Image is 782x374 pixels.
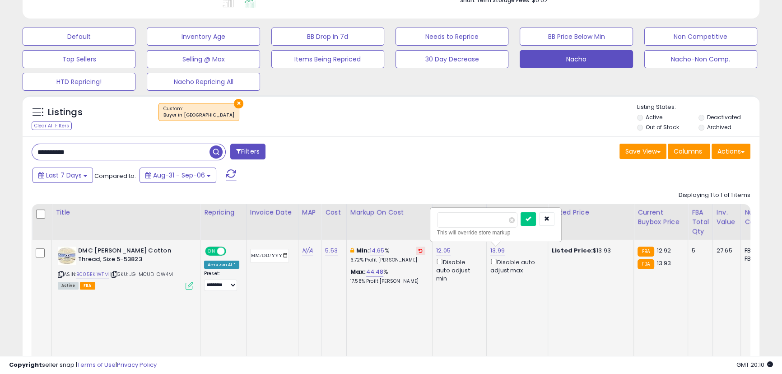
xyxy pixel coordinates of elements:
[346,204,432,240] th: The percentage added to the cost of goods (COGS) that forms the calculator for Min & Max prices.
[707,113,741,121] label: Deactivated
[490,246,505,255] a: 13.99
[717,208,737,227] div: Inv. value
[230,144,265,159] button: Filters
[745,255,774,263] div: FBM: 0
[370,246,385,255] a: 14.65
[638,247,654,257] small: FBA
[9,361,157,369] div: seller snap | |
[745,208,777,227] div: Num of Comp.
[23,28,135,46] button: Default
[32,122,72,130] div: Clear All Filters
[153,171,205,180] span: Aug-31 - Sep-06
[646,123,679,131] label: Out of Stock
[302,246,313,255] a: N/A
[656,259,671,267] span: 13.93
[46,171,82,180] span: Last 7 Days
[437,228,554,237] div: This will override store markup
[396,28,508,46] button: Needs to Reprice
[33,168,93,183] button: Last 7 Days
[745,247,774,255] div: FBA: 1
[692,247,706,255] div: 5
[552,208,630,217] div: Listed Price
[552,247,627,255] div: $13.93
[23,50,135,68] button: Top Sellers
[638,259,654,269] small: FBA
[80,282,95,290] span: FBA
[350,247,425,263] div: %
[58,247,193,289] div: ASIN:
[48,106,83,119] h5: Listings
[204,208,242,217] div: Repricing
[147,50,260,68] button: Selling @ Max
[712,144,750,159] button: Actions
[234,99,243,108] button: ×
[271,28,384,46] button: BB Drop in 7d
[147,28,260,46] button: Inventory Age
[56,208,196,217] div: Title
[707,123,731,131] label: Archived
[646,113,662,121] label: Active
[163,112,234,118] div: Buyer in [GEOGRAPHIC_DATA]
[78,247,188,266] b: DMC [PERSON_NAME] Cotton Thread, Size 5-53823
[436,246,451,255] a: 12.05
[58,247,76,265] img: 51xSDawB56L._SL40_.jpg
[204,261,239,269] div: Amazon AI *
[325,208,343,217] div: Cost
[644,50,757,68] button: Nacho-Non Comp.
[77,360,116,369] a: Terms of Use
[656,246,671,255] span: 12.92
[147,73,260,91] button: Nacho Repricing All
[325,246,338,255] a: 5.53
[246,204,298,240] th: CSV column name: cust_attr_3_Invoice Date
[619,144,666,159] button: Save View
[520,28,633,46] button: BB Price Below Min
[9,360,42,369] strong: Copyright
[76,271,109,278] a: B005EKIWTM
[302,208,317,217] div: MAP
[206,248,217,255] span: ON
[58,282,79,290] span: All listings currently available for purchase on Amazon
[692,208,709,236] div: FBA Total Qty
[396,50,508,68] button: 30 Day Decrease
[644,28,757,46] button: Non Competitive
[436,257,479,283] div: Disable auto adjust min
[110,271,173,278] span: | SKU: JG-MCUD-CW4M
[225,248,239,255] span: OFF
[637,103,759,112] p: Listing States:
[736,360,773,369] span: 2025-09-14 20:10 GMT
[679,191,750,200] div: Displaying 1 to 1 of 1 items
[163,105,234,119] span: Custom:
[117,360,157,369] a: Privacy Policy
[552,246,593,255] b: Listed Price:
[140,168,216,183] button: Aug-31 - Sep-06
[520,50,633,68] button: Nacho
[638,208,684,227] div: Current Buybox Price
[490,257,541,275] div: Disable auto adjust max
[356,246,370,255] b: Min:
[717,247,734,255] div: 27.65
[271,50,384,68] button: Items Being Repriced
[350,208,428,217] div: Markup on Cost
[668,144,710,159] button: Columns
[350,257,425,263] p: 6.72% Profit [PERSON_NAME]
[350,278,425,285] p: 17.58% Profit [PERSON_NAME]
[350,268,425,285] div: %
[366,267,384,276] a: 44.48
[204,271,239,291] div: Preset:
[250,208,294,217] div: Invoice Date
[674,147,702,156] span: Columns
[94,172,136,180] span: Compared to:
[350,267,366,276] b: Max:
[23,73,135,91] button: HTD Repricing!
